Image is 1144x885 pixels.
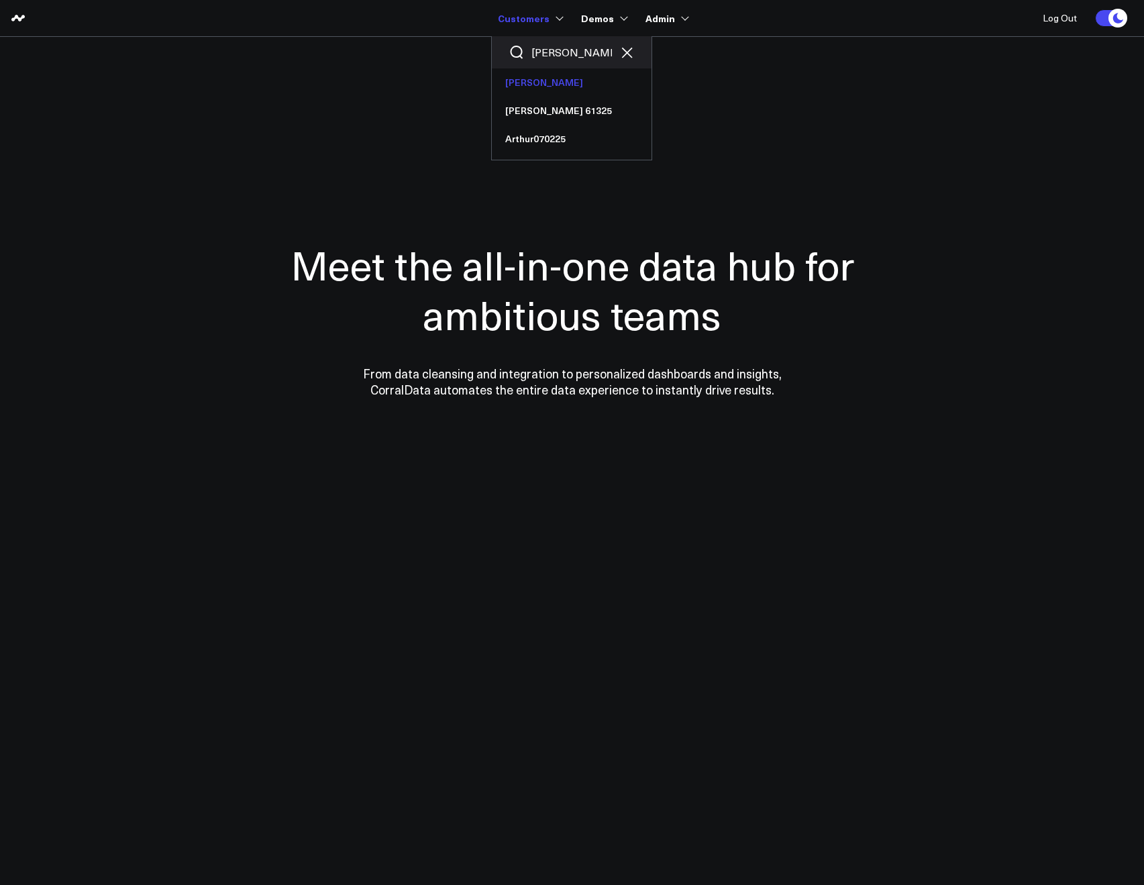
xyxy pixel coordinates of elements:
a: Customers [498,6,561,30]
a: [PERSON_NAME] [492,68,652,97]
a: Arthur070225 [492,125,652,153]
a: [PERSON_NAME] 61325 [492,97,652,125]
p: From data cleansing and integration to personalized dashboards and insights, CorralData automates... [334,366,811,398]
h1: Meet the all-in-one data hub for ambitious teams [244,240,901,339]
a: Demos [581,6,625,30]
button: Search customers button [509,44,525,60]
input: Search customers input [531,45,612,60]
button: Clear search [619,44,635,60]
a: Admin [645,6,686,30]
